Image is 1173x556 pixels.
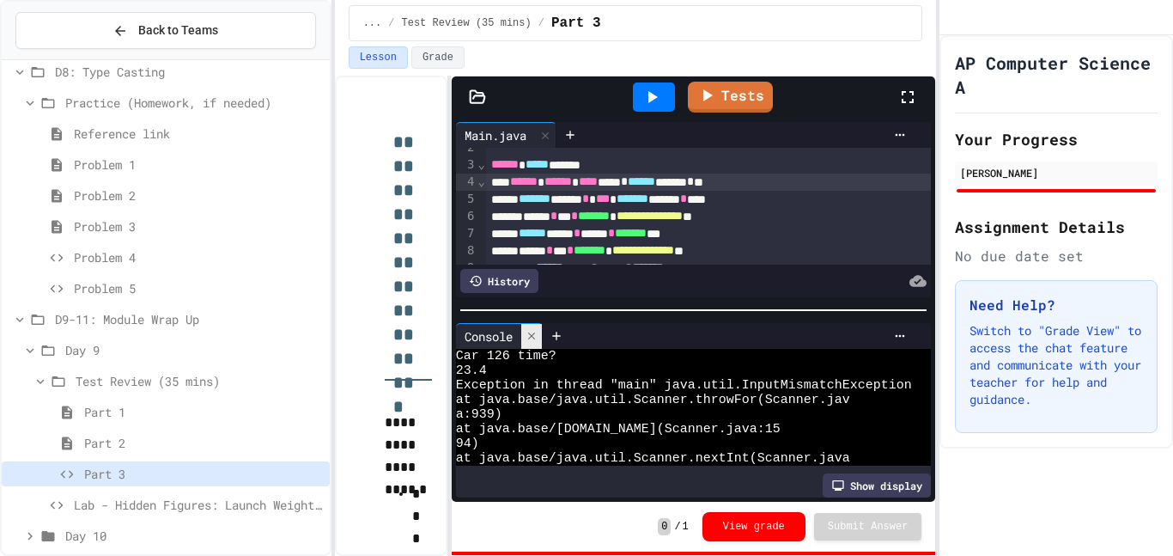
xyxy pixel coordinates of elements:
div: 2 [456,139,477,156]
span: Problem 5 [74,279,323,297]
p: Switch to "Grade View" to access the chat feature and communicate with your teacher for help and ... [969,322,1143,408]
span: Fold line [477,174,486,188]
div: Show display [823,474,931,498]
div: Console [456,327,521,345]
h2: Your Progress [955,127,1158,151]
span: D9-11: Module Wrap Up [55,310,323,328]
span: Submit Answer [828,520,909,534]
span: at java.base/java.util.Scanner.nextInt(Scanner.java [456,451,850,466]
span: Reference link [74,125,323,143]
button: Grade [411,46,465,69]
span: 0 [658,518,671,535]
div: No due date set [955,246,1158,266]
span: Fold line [477,157,486,171]
span: a:939) [456,407,502,422]
span: Problem 4 [74,248,323,266]
span: at java.base/[DOMAIN_NAME](Scanner.java:15 [456,422,781,437]
span: 23.4 [456,364,487,378]
span: Day 9 [65,341,323,359]
span: Part 3 [551,13,601,34]
span: D8: Type Casting [55,63,323,81]
div: Main.java [456,126,535,144]
span: Practice (Homework, if needed) [65,94,323,112]
div: 9 [456,260,477,277]
span: / [538,16,544,30]
div: 4 [456,174,477,191]
div: 3 [456,156,477,174]
div: 6 [456,208,477,225]
span: Car 126 time? [456,349,556,364]
span: / [674,520,680,534]
span: / [388,16,394,30]
h1: AP Computer Science A [955,51,1158,99]
div: History [460,269,538,293]
span: ... [363,16,382,30]
div: Main.java [456,122,556,148]
a: Tests [688,82,773,113]
div: 8 [456,242,477,260]
button: View grade [702,512,805,541]
span: Part 1 [84,403,323,421]
span: Part 3 [84,465,323,483]
h3: Need Help? [969,295,1143,315]
div: 5 [456,191,477,208]
span: Part 2 [84,434,323,452]
span: Problem 2 [74,186,323,205]
span: Test Review (35 mins) [401,16,531,30]
span: Lab - Hidden Figures: Launch Weight Calculator [74,496,323,514]
span: Exception in thread "main" java.util.InputMismatchException [456,378,912,393]
div: [PERSON_NAME] [960,165,1152,180]
span: 1 [683,520,689,534]
button: Submit Answer [814,513,922,541]
span: 94) [456,437,479,451]
h2: Assignment Details [955,215,1158,239]
span: Back to Teams [138,21,218,40]
span: Day 10 [65,527,323,545]
div: Console [456,323,543,349]
div: 7 [456,225,477,242]
span: Problem 3 [74,217,323,235]
button: Back to Teams [15,12,316,49]
span: Problem 1 [74,156,323,174]
button: Lesson [349,46,408,69]
span: Test Review (35 mins) [76,372,323,390]
span: at java.base/java.util.Scanner.throwFor(Scanner.jav [456,393,850,407]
